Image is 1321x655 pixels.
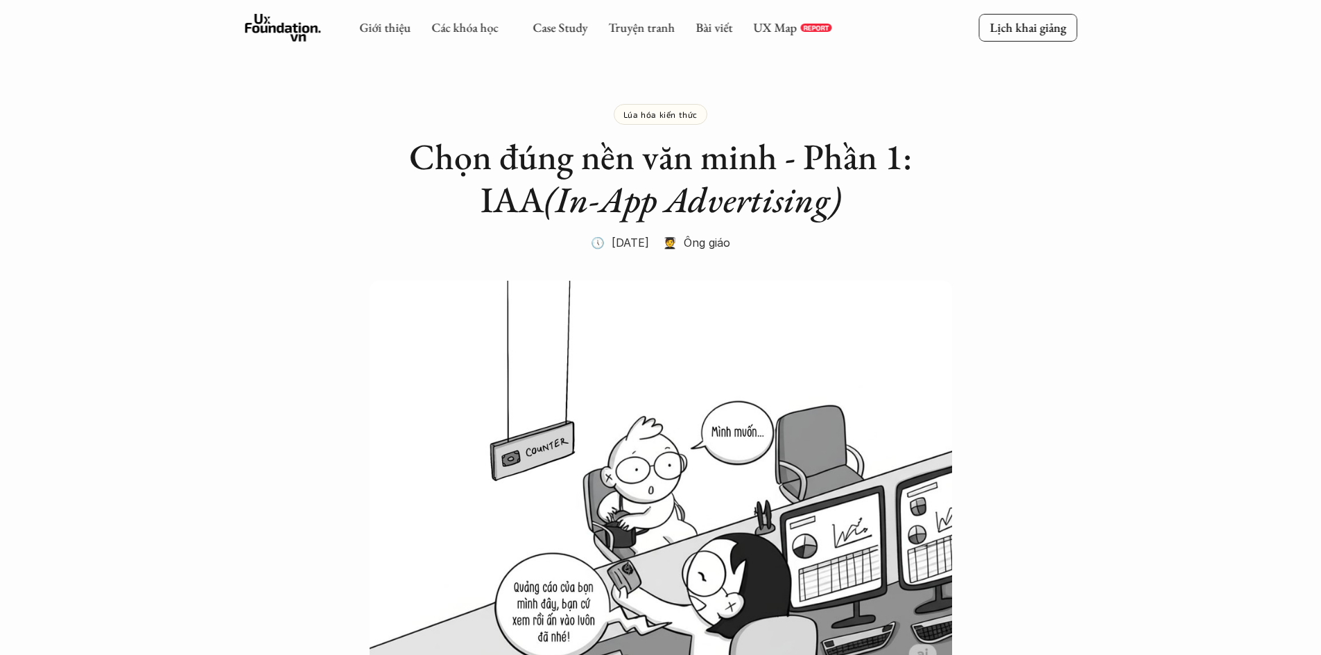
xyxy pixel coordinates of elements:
[383,135,938,222] h2: Chọn đúng nền văn minh - Phần 1: IAA
[623,110,698,119] p: Lúa hóa kiến thức
[696,19,732,35] a: Bài viết
[803,24,829,32] p: REPORT
[978,14,1077,41] a: Lịch khai giảng
[990,19,1066,35] p: Lịch khai giảng
[431,19,498,35] a: Các khóa học
[663,232,730,253] p: 🧑‍🎓 Ông giáo
[533,19,587,35] a: Case Study
[544,176,841,222] em: (In-App Advertising)
[591,232,649,253] p: 🕔 [DATE]
[608,19,675,35] a: Truyện tranh
[753,19,797,35] a: UX Map
[359,19,411,35] a: Giới thiệu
